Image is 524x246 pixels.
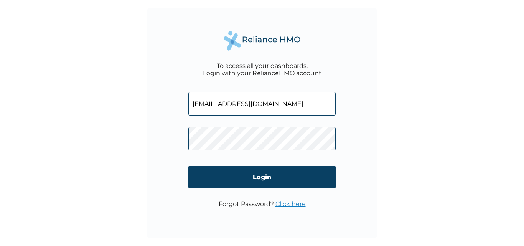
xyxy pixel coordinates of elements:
input: Email address or HMO ID [188,92,336,116]
a: Click here [275,200,306,208]
img: Reliance Health's Logo [224,31,300,51]
input: Login [188,166,336,188]
div: To access all your dashboards, Login with your RelianceHMO account [203,62,321,77]
p: Forgot Password? [219,200,306,208]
